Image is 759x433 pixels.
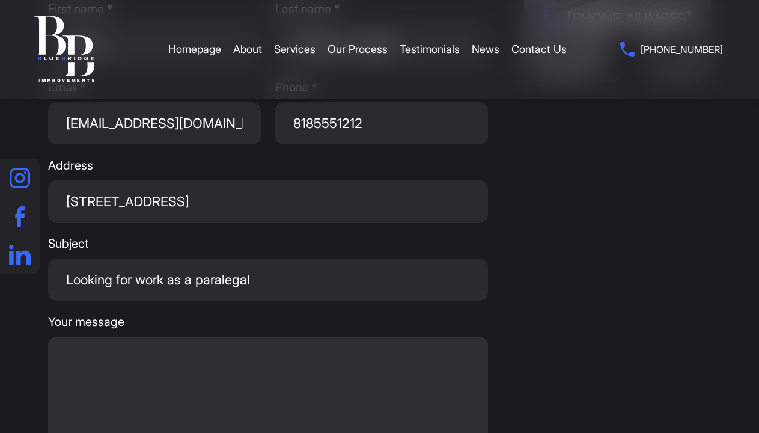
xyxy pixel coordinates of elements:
a: Contact Us [511,31,567,67]
span: Subject [48,235,488,253]
input: Subject [48,259,488,301]
a: About [233,31,262,67]
input: Email * [48,102,261,144]
a: Testimonials [400,31,460,67]
a: News [472,31,499,67]
a: Our Process [328,31,388,67]
a: Services [274,31,315,67]
a: Homepage [168,31,221,67]
span: Address [48,156,488,174]
input: Phone * [275,102,488,144]
span: [PHONE_NUMBER] [641,41,723,58]
input: Address [48,180,488,223]
a: [PHONE_NUMBER] [620,41,723,58]
span: Your message [48,313,488,331]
